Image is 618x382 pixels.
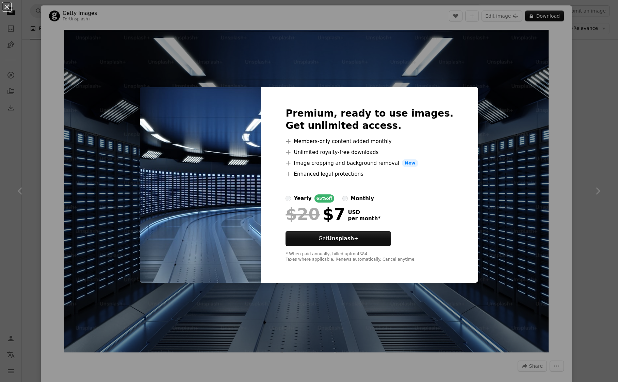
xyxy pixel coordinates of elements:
div: $7 [286,205,345,223]
div: 65% off [314,194,335,203]
div: yearly [294,194,311,203]
div: * When paid annually, billed upfront $84 Taxes where applicable. Renews automatically. Cancel any... [286,251,453,262]
span: $20 [286,205,320,223]
li: Enhanced legal protections [286,170,453,178]
input: yearly65%off [286,196,291,201]
span: per month * [348,215,380,222]
li: Members-only content added monthly [286,137,453,145]
h2: Premium, ready to use images. Get unlimited access. [286,107,453,132]
button: GetUnsplash+ [286,231,391,246]
img: premium_photo-1661386253258-64ab9521ce89 [140,87,261,283]
input: monthly [342,196,348,201]
li: Unlimited royalty-free downloads [286,148,453,156]
div: monthly [351,194,374,203]
li: Image cropping and background removal [286,159,453,167]
span: New [402,159,418,167]
strong: Unsplash+ [328,236,358,242]
span: USD [348,209,380,215]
